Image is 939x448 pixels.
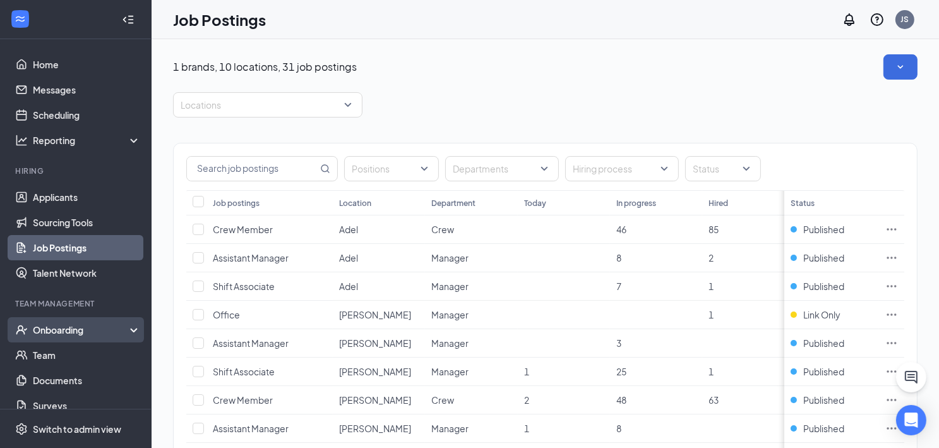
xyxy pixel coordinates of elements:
[15,134,28,147] svg: Analysis
[15,423,28,435] svg: Settings
[883,54,918,80] button: SmallChevronDown
[339,394,411,406] span: [PERSON_NAME]
[431,337,469,349] span: Manager
[431,252,469,263] span: Manager
[122,13,135,26] svg: Collapse
[885,223,898,236] svg: Ellipses
[803,394,844,406] span: Published
[616,224,626,235] span: 46
[339,224,358,235] span: Adel
[15,324,28,336] svg: UserCheck
[896,362,926,392] button: ChatActive
[15,166,138,176] div: Hiring
[339,337,411,349] span: [PERSON_NAME]
[33,185,141,210] a: Applicants
[616,281,621,292] span: 7
[524,423,529,434] span: 1
[885,308,898,321] svg: Ellipses
[213,337,289,349] span: Assistant Manager
[431,309,469,320] span: Manager
[333,244,425,272] td: Adel
[784,190,879,215] th: Status
[431,281,469,292] span: Manager
[803,365,844,378] span: Published
[610,190,702,215] th: In progress
[14,13,27,25] svg: WorkstreamLogo
[213,309,240,320] span: Office
[33,324,130,336] div: Onboarding
[425,415,517,443] td: Manager
[213,252,289,263] span: Assistant Manager
[616,394,626,406] span: 48
[885,280,898,293] svg: Ellipses
[333,358,425,386] td: Ashley St
[339,252,358,263] span: Adel
[896,405,926,435] div: Open Intercom Messenger
[885,365,898,378] svg: Ellipses
[616,366,626,377] span: 25
[333,272,425,301] td: Adel
[15,298,138,309] div: Team Management
[616,252,621,263] span: 8
[894,61,907,73] svg: SmallChevronDown
[616,423,621,434] span: 8
[870,12,885,27] svg: QuestionInfo
[425,358,517,386] td: Manager
[213,224,273,235] span: Crew Member
[803,280,844,293] span: Published
[709,309,714,320] span: 1
[33,423,121,435] div: Switch to admin view
[803,251,844,264] span: Published
[425,272,517,301] td: Manager
[904,370,919,385] svg: ChatActive
[333,301,425,329] td: Ashley St
[339,366,411,377] span: [PERSON_NAME]
[431,198,475,209] div: Department
[213,366,275,377] span: Shift Associate
[213,198,260,209] div: Job postings
[213,281,275,292] span: Shift Associate
[425,215,517,244] td: Crew
[431,394,454,406] span: Crew
[803,422,844,435] span: Published
[339,198,371,209] div: Location
[339,309,411,320] span: [PERSON_NAME]
[213,423,289,434] span: Assistant Manager
[425,386,517,415] td: Crew
[709,281,714,292] span: 1
[33,368,141,393] a: Documents
[709,394,719,406] span: 63
[425,301,517,329] td: Manager
[709,366,714,377] span: 1
[885,394,898,406] svg: Ellipses
[803,308,840,321] span: Link Only
[524,366,529,377] span: 1
[524,394,529,406] span: 2
[901,14,909,25] div: JS
[320,164,330,174] svg: MagnifyingGlass
[173,60,357,74] p: 1 brands, 10 locations, 31 job postings
[339,423,411,434] span: [PERSON_NAME]
[33,210,141,235] a: Sourcing Tools
[33,260,141,286] a: Talent Network
[803,337,844,349] span: Published
[333,329,425,358] td: Ashley St
[431,366,469,377] span: Manager
[431,224,454,235] span: Crew
[885,337,898,349] svg: Ellipses
[709,252,714,263] span: 2
[33,235,141,260] a: Job Postings
[885,251,898,264] svg: Ellipses
[33,77,141,102] a: Messages
[709,224,719,235] span: 85
[339,281,358,292] span: Adel
[33,342,141,368] a: Team
[333,215,425,244] td: Adel
[33,134,141,147] div: Reporting
[333,386,425,415] td: Ashley St
[431,423,469,434] span: Manager
[33,393,141,418] a: Surveys
[518,190,610,215] th: Today
[803,223,844,236] span: Published
[885,422,898,435] svg: Ellipses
